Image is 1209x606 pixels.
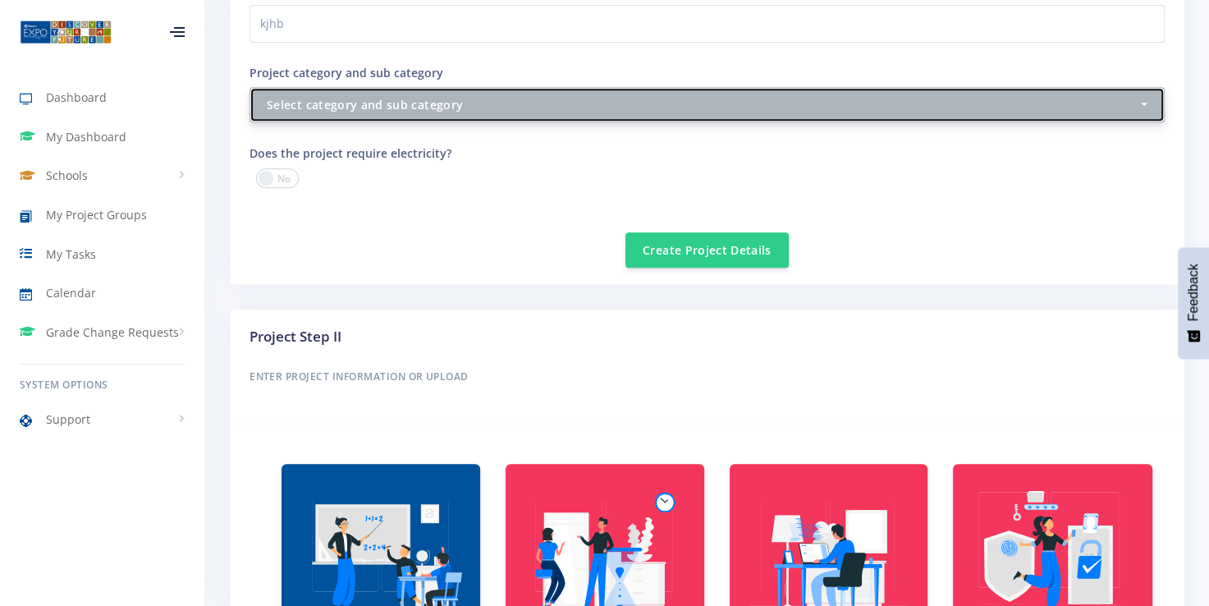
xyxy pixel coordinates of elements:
[625,232,789,268] button: Create Project Details
[46,284,96,301] span: Calendar
[250,326,1165,347] h3: Project Step II
[250,5,1165,43] input: Title
[20,19,112,45] img: ...
[46,411,90,428] span: Support
[1186,264,1201,321] span: Feedback
[46,89,107,106] span: Dashboard
[46,167,88,184] span: Schools
[46,324,179,341] span: Grade Change Requests
[250,366,1165,388] h6: Enter Project Information or Upload
[250,87,1165,122] button: Select category and sub category
[46,128,126,145] span: My Dashboard
[46,206,147,223] span: My Project Groups
[250,145,451,162] label: Does the project require electricity?
[1178,247,1209,359] button: Feedback - Show survey
[20,378,185,393] h6: System Options
[250,64,443,81] label: Project category and sub category
[46,246,96,263] span: My Tasks
[267,96,1138,113] div: Select category and sub category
